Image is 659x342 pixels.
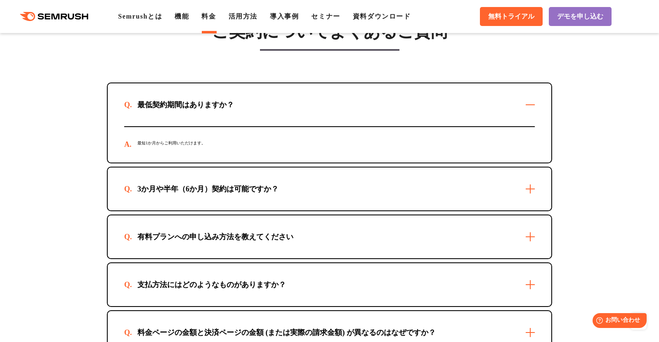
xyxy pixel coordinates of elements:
div: 支払方法にはどのようなものがありますか？ [124,280,299,290]
a: 資料ダウンロード [353,13,411,20]
div: 料金ページの金額と決済ページの金額 (または実際の請求金額) が異なるのはなぜですか？ [124,328,449,337]
a: 料金 [201,13,216,20]
a: セミナー [311,13,340,20]
div: 最短1か月からご利用いただけます。 [124,127,535,163]
div: 3か月や半年（6か月）契約は可能ですか？ [124,184,292,194]
span: 無料トライアル [488,12,534,21]
a: 導入事例 [270,13,299,20]
div: 有料プランへの申し込み方法を教えてください [124,232,307,242]
a: Semrushとは [118,13,162,20]
a: 機能 [175,13,189,20]
iframe: Help widget launcher [586,310,650,333]
span: デモを申し込む [557,12,603,21]
a: 無料トライアル [480,7,543,26]
div: 最低契約期間はありますか？ [124,100,247,110]
a: 活用方法 [229,13,257,20]
a: デモを申し込む [549,7,612,26]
